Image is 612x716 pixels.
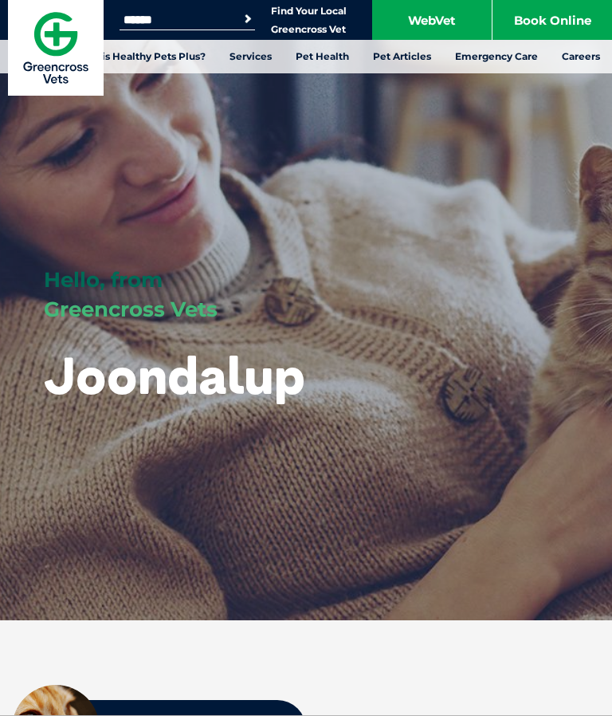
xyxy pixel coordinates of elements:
span: Greencross Vets [44,297,218,322]
a: Careers [550,40,612,73]
a: Find Your Local Greencross Vet [271,5,347,36]
button: Search [240,11,256,27]
h1: Joondalup [44,348,305,403]
span: Hello, from [44,267,163,293]
a: What is Healthy Pets Plus? [61,40,218,73]
a: Services [218,40,284,73]
a: Pet Health [284,40,361,73]
a: Emergency Care [443,40,550,73]
a: Pet Articles [361,40,443,73]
